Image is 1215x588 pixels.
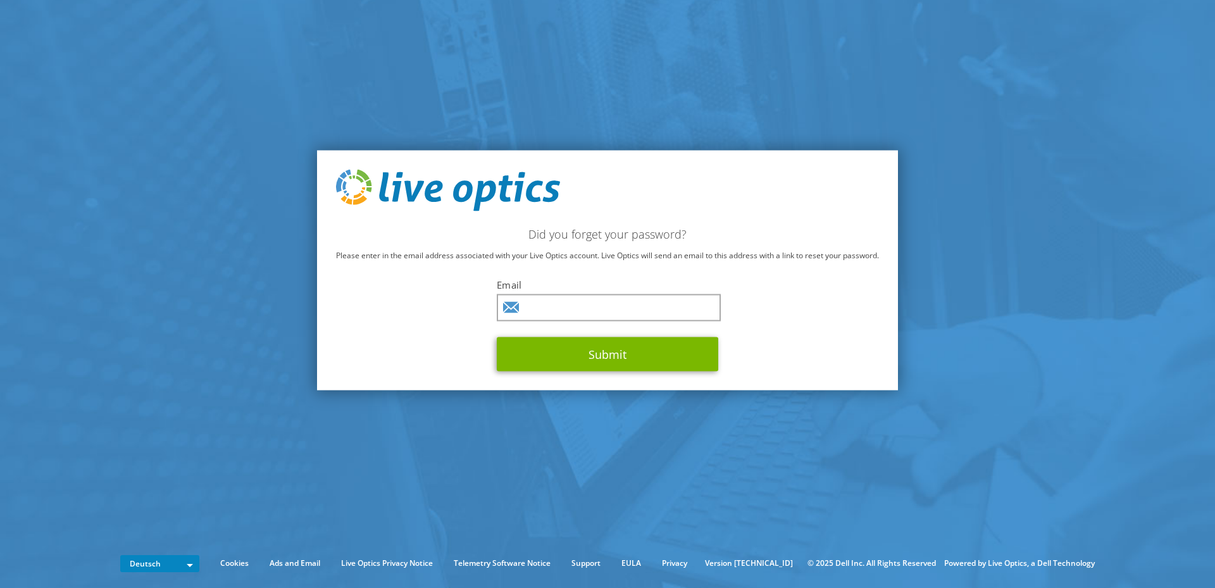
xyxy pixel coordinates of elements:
label: Email [497,278,718,291]
a: EULA [612,556,651,570]
h2: Did you forget your password? [336,227,879,241]
li: Powered by Live Optics, a Dell Technology [944,556,1095,570]
p: Please enter in the email address associated with your Live Optics account. Live Optics will send... [336,248,879,262]
a: Cookies [211,556,258,570]
li: Version [TECHNICAL_ID] [699,556,799,570]
button: Submit [497,337,718,371]
li: © 2025 Dell Inc. All Rights Reserved [801,556,942,570]
a: Support [562,556,610,570]
a: Privacy [652,556,697,570]
img: live_optics_svg.svg [336,170,560,211]
a: Live Optics Privacy Notice [332,556,442,570]
a: Ads and Email [260,556,330,570]
a: Telemetry Software Notice [444,556,560,570]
